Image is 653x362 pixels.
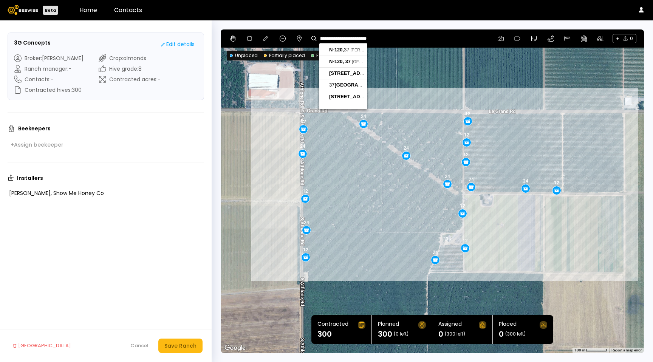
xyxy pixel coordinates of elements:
[14,39,51,47] h3: 3G Concepts
[158,339,203,353] button: Save Ranch
[8,139,67,150] button: +Assign beekeeper
[438,321,462,329] div: Assigned
[9,339,75,353] button: [GEOGRAPHIC_DATA]
[469,177,474,182] div: 24
[351,48,466,52] span: [PERSON_NAME] [PERSON_NAME], [GEOGRAPHIC_DATA]
[574,348,585,352] span: 100 m
[13,342,71,350] div: [GEOGRAPHIC_DATA]
[79,6,97,14] a: Home
[463,238,468,243] div: 12
[572,348,609,353] button: Map Scale: 100 m per 53 pixels
[329,47,344,53] span: N-120,
[433,250,438,255] div: 24
[464,132,469,138] div: 12
[301,119,306,124] div: 12
[445,174,450,179] div: 24
[523,178,528,184] div: 24
[300,144,305,149] div: 24
[43,6,58,15] div: Beta
[554,180,559,186] div: 12
[613,34,636,43] span: + 0
[264,52,305,59] div: Partially placed
[463,152,469,157] div: 12
[329,59,351,64] span: N-120, 37
[329,94,379,99] span: [STREET_ADDRESS]
[223,343,248,353] a: Open this area in Google Maps (opens a new window)
[303,247,308,252] div: 12
[499,321,517,329] div: Placed
[329,82,388,88] span: 37
[130,342,149,350] div: Cancel
[230,52,258,59] div: Unplaced
[404,145,409,151] div: 24
[329,70,379,76] span: [STREET_ADDRESS]
[460,203,465,209] div: 12
[378,330,392,338] h1: 300
[438,330,443,338] h1: 0
[11,141,63,148] div: + Assign beekeeper
[505,332,526,336] span: (300 left)
[8,5,38,15] img: Beewise logo
[361,114,366,119] div: 24
[223,343,248,353] img: Google
[304,220,309,225] div: 24
[9,190,192,196] div: [PERSON_NAME], Show Me Honey Co
[127,340,152,352] button: Cancel
[18,126,51,131] h3: Beekeepers
[329,47,351,53] span: 37
[99,54,161,62] div: Crop : almonds
[14,65,84,73] div: Ranch manager : -
[499,330,504,338] h1: 0
[14,54,84,62] div: Broker : [PERSON_NAME]
[164,342,197,350] div: Save Ranch
[378,321,399,329] div: Planned
[14,76,84,83] div: Contacts : -
[317,330,332,338] h1: 300
[99,76,161,83] div: Contracted acres : -
[334,82,387,88] span: [GEOGRAPHIC_DATA]
[445,332,465,336] span: (300 left)
[14,86,84,94] div: Contracted hives : 300
[311,52,344,59] div: Fully placed
[352,59,441,64] span: [GEOGRAPHIC_DATA], [GEOGRAPHIC_DATA]
[317,321,348,329] div: Contracted
[394,332,409,336] span: (0 left)
[114,6,142,14] a: Contacts
[611,348,642,352] a: Report a map error
[465,111,470,116] div: 12
[158,39,198,50] button: Edit details
[161,40,195,48] div: Edit details
[303,189,308,194] div: 12
[99,65,161,73] div: Hive grade : 8
[17,175,43,181] h3: Installers
[8,187,204,199] div: [PERSON_NAME], Show Me Honey Co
